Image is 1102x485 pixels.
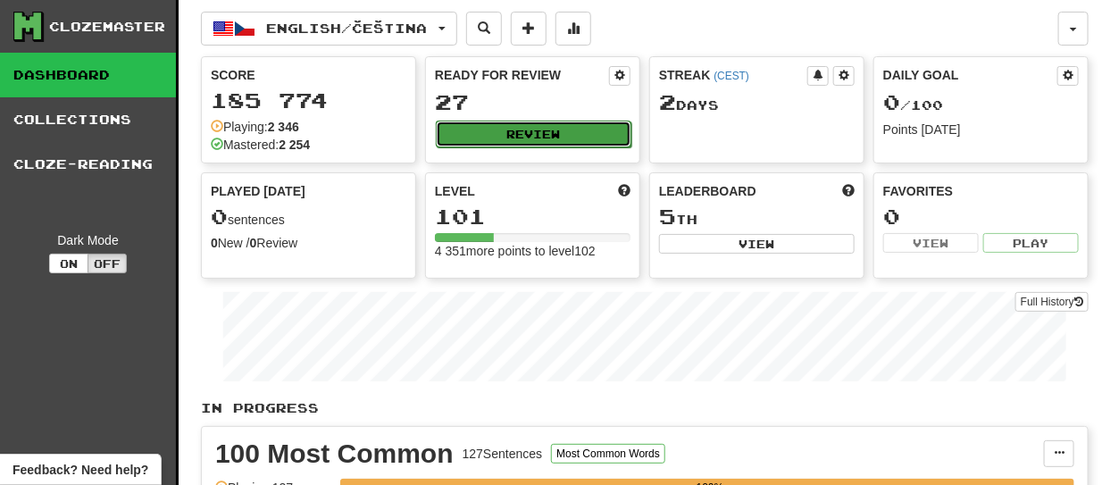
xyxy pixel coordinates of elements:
[659,205,855,229] div: th
[279,138,310,152] strong: 2 254
[511,12,547,46] button: Add sentence to collection
[211,118,299,136] div: Playing:
[211,66,406,84] div: Score
[883,97,943,113] span: / 100
[618,182,630,200] span: Score more points to level up
[211,236,218,250] strong: 0
[211,182,305,200] span: Played [DATE]
[463,445,543,463] div: 127 Sentences
[49,254,88,273] button: On
[211,234,406,252] div: New / Review
[250,236,257,250] strong: 0
[435,205,630,228] div: 101
[211,204,228,229] span: 0
[1015,292,1089,312] a: Full History
[201,399,1089,417] p: In Progress
[883,121,1079,138] div: Points [DATE]
[883,233,979,253] button: View
[435,66,609,84] div: Ready for Review
[211,136,310,154] div: Mastered:
[211,205,406,229] div: sentences
[883,182,1079,200] div: Favorites
[267,21,428,36] span: English / Čeština
[842,182,855,200] span: This week in points, UTC
[659,182,756,200] span: Leaderboard
[555,12,591,46] button: More stats
[211,89,406,112] div: 185 774
[268,120,299,134] strong: 2 346
[659,66,807,84] div: Streak
[883,89,900,114] span: 0
[436,121,631,147] button: Review
[983,233,1079,253] button: Play
[88,254,127,273] button: Off
[435,242,630,260] div: 4 351 more points to level 102
[13,461,148,479] span: Open feedback widget
[883,205,1079,228] div: 0
[714,70,749,82] a: (CEST)
[13,231,163,249] div: Dark Mode
[435,91,630,113] div: 27
[201,12,457,46] button: English/Čeština
[659,91,855,114] div: Day s
[659,89,676,114] span: 2
[551,444,665,464] button: Most Common Words
[659,234,855,254] button: View
[466,12,502,46] button: Search sentences
[215,440,454,467] div: 100 Most Common
[659,204,676,229] span: 5
[883,66,1057,86] div: Daily Goal
[435,182,475,200] span: Level
[49,18,165,36] div: Clozemaster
